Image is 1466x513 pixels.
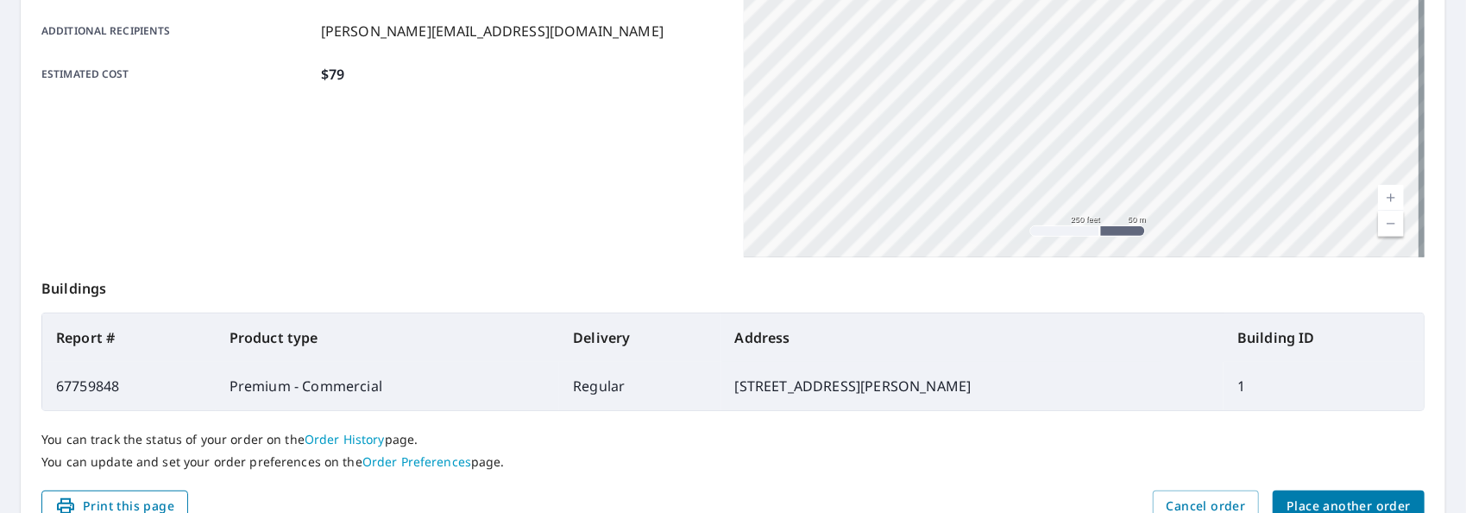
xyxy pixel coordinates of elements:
[42,313,216,362] th: Report #
[721,313,1224,362] th: Address
[41,64,314,85] p: Estimated cost
[41,257,1425,313] p: Buildings
[42,362,216,410] td: 67759848
[321,21,664,41] p: [PERSON_NAME][EMAIL_ADDRESS][DOMAIN_NAME]
[721,362,1224,410] td: [STREET_ADDRESS][PERSON_NAME]
[362,453,471,470] a: Order Preferences
[559,362,720,410] td: Regular
[1378,211,1404,237] a: Current Level 17, Zoom Out
[216,313,560,362] th: Product type
[41,21,314,41] p: Additional recipients
[321,64,344,85] p: $79
[1378,185,1404,211] a: Current Level 17, Zoom In
[41,432,1425,447] p: You can track the status of your order on the page.
[559,313,720,362] th: Delivery
[305,431,385,447] a: Order History
[1224,362,1424,410] td: 1
[216,362,560,410] td: Premium - Commercial
[1224,313,1424,362] th: Building ID
[41,454,1425,470] p: You can update and set your order preferences on the page.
